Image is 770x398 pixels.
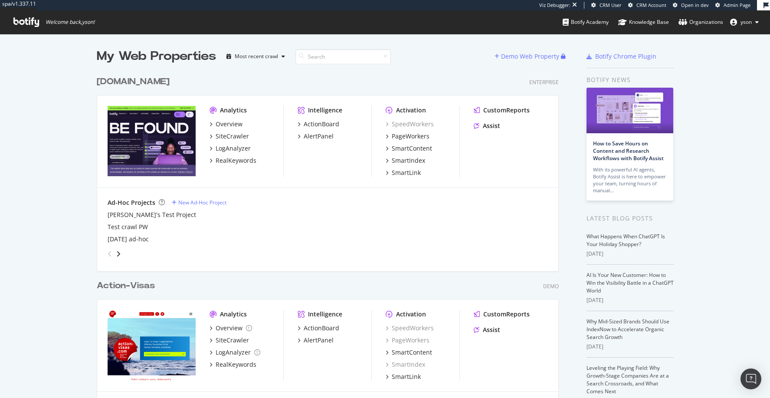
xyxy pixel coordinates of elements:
[741,368,761,389] div: Open Intercom Messenger
[600,2,622,8] span: CRM User
[587,52,656,61] a: Botify Chrome Plugin
[304,132,334,141] div: AlertPanel
[210,336,249,345] a: SiteCrawler
[724,2,750,8] span: Admin Page
[108,310,196,380] img: Action-Visas
[97,280,158,292] a: Action-Visas
[593,140,664,162] a: How to Save Hours on Content and Research Workflows with Botify Assist
[304,336,334,345] div: AlertPanel
[587,233,665,248] a: What Happens When ChatGPT Is Your Holiday Shopper?
[587,75,674,85] div: Botify news
[210,132,249,141] a: SiteCrawler
[495,49,561,63] button: Demo Web Property
[304,324,339,332] div: ActionBoard
[483,106,530,115] div: CustomReports
[563,18,609,26] div: Botify Academy
[587,364,669,395] a: Leveling the Playing Field: Why Growth-Stage Companies Are at a Search Crossroads, and What Comes...
[587,343,674,351] div: [DATE]
[97,48,216,65] div: My Web Properties
[386,168,421,177] a: SmartLink
[593,166,667,194] div: With its powerful AI agents, Botify Assist is here to empower your team, turning hours of manual…
[587,250,674,258] div: [DATE]
[715,2,750,9] a: Admin Page
[543,283,559,290] div: Demo
[108,235,149,243] a: [DATE] ad-hoc
[97,280,155,292] div: Action-Visas
[108,106,196,176] img: Botify.com
[108,198,155,207] div: Ad-Hoc Projects
[216,144,251,153] div: LogAnalyzer
[386,132,429,141] a: PageWorkers
[474,106,530,115] a: CustomReports
[220,310,247,319] div: Analytics
[591,2,622,9] a: CRM User
[216,348,251,357] div: LogAnalyzer
[210,348,260,357] a: LogAnalyzer
[392,156,425,165] div: SmartIndex
[210,324,252,332] a: Overview
[304,120,339,128] div: ActionBoard
[673,2,709,9] a: Open in dev
[298,324,339,332] a: ActionBoard
[178,199,226,206] div: New Ad-Hoc Project
[108,211,196,219] div: [PERSON_NAME]'s Test Project
[386,336,429,345] a: PageWorkers
[501,52,559,61] div: Demo Web Property
[483,326,500,334] div: Assist
[474,122,500,130] a: Assist
[386,120,434,128] a: SpeedWorkers
[295,49,391,64] input: Search
[392,144,432,153] div: SmartContent
[216,360,256,369] div: RealKeywords
[587,318,669,341] a: Why Mid-Sized Brands Should Use IndexNow to Accelerate Organic Search Growth
[216,132,249,141] div: SiteCrawler
[723,15,766,29] button: yson
[529,79,559,86] div: Enterprise
[681,2,709,8] span: Open in dev
[396,106,426,115] div: Activation
[223,49,288,63] button: Most recent crawl
[678,10,723,34] a: Organizations
[210,120,242,128] a: Overview
[108,223,148,231] a: Test crawl PW
[386,324,434,332] a: SpeedWorkers
[216,324,242,332] div: Overview
[595,52,656,61] div: Botify Chrome Plugin
[172,199,226,206] a: New Ad-Hoc Project
[386,372,421,381] a: SmartLink
[636,2,666,8] span: CRM Account
[483,310,530,319] div: CustomReports
[115,250,121,258] div: angle-right
[216,336,249,345] div: SiteCrawler
[298,336,334,345] a: AlertPanel
[392,348,432,357] div: SmartContent
[495,53,561,60] a: Demo Web Property
[46,19,95,26] span: Welcome back, yson !
[483,122,500,130] div: Assist
[386,144,432,153] a: SmartContent
[210,360,256,369] a: RealKeywords
[104,247,115,261] div: angle-left
[386,348,432,357] a: SmartContent
[474,310,530,319] a: CustomReports
[298,120,339,128] a: ActionBoard
[216,156,256,165] div: RealKeywords
[539,2,570,9] div: Viz Debugger:
[210,156,256,165] a: RealKeywords
[216,120,242,128] div: Overview
[741,18,752,26] span: yson
[474,326,500,334] a: Assist
[392,168,421,177] div: SmartLink
[587,296,674,304] div: [DATE]
[618,18,669,26] div: Knowledge Base
[678,18,723,26] div: Organizations
[618,10,669,34] a: Knowledge Base
[97,76,173,88] a: [DOMAIN_NAME]
[386,156,425,165] a: SmartIndex
[308,106,342,115] div: Intelligence
[386,360,425,369] a: SmartIndex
